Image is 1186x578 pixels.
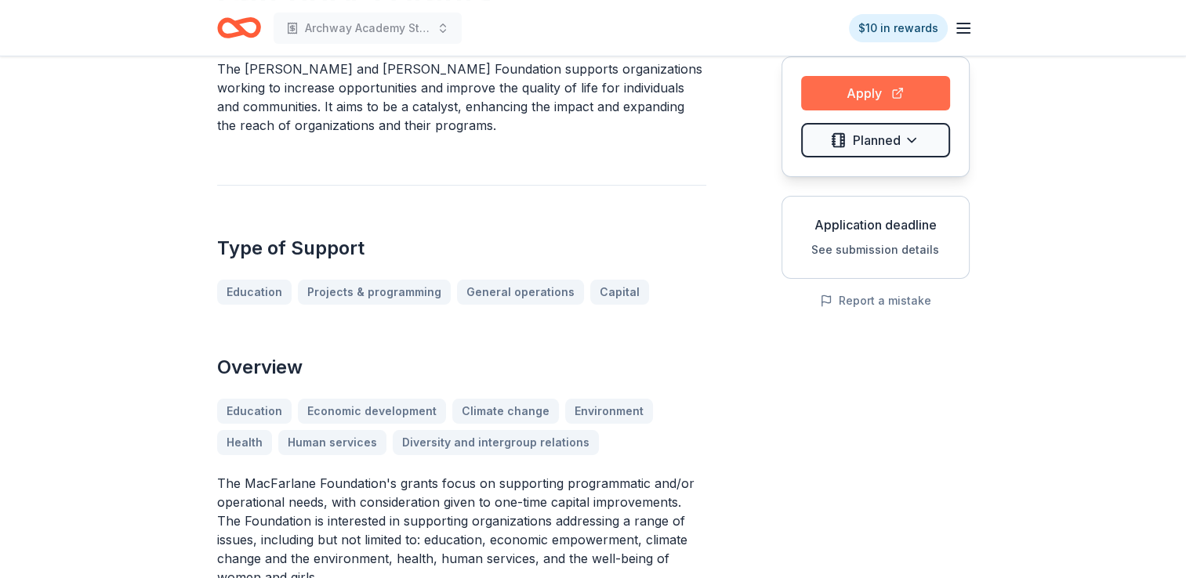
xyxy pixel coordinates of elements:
a: General operations [457,280,584,305]
span: Planned [853,130,901,150]
a: Projects & programming [298,280,451,305]
a: Education [217,280,292,305]
a: Home [217,9,261,46]
button: See submission details [811,240,939,259]
a: Capital [590,280,649,305]
button: Planned [801,123,950,157]
button: Apply [801,76,950,110]
span: Archway Academy Student Fund [305,19,430,38]
button: Archway Academy Student Fund [274,13,462,44]
button: Report a mistake [820,291,931,310]
a: $10 in rewards [849,14,948,42]
h2: Type of Support [217,236,706,261]
p: The [PERSON_NAME] and [PERSON_NAME] Foundation supports organizations working to increase opportu... [217,60,706,135]
h2: Overview [217,355,706,380]
div: Application deadline [795,215,956,234]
